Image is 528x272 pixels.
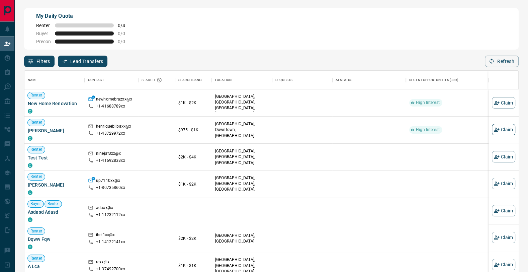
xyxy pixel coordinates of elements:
[492,205,515,216] button: Claim
[215,233,269,244] p: [GEOGRAPHIC_DATA], [GEOGRAPHIC_DATA]
[406,71,489,89] div: Recent Opportunities (30d)
[96,266,125,272] p: +1- 37492700xx
[96,178,120,185] p: up7110xx@x
[96,185,125,191] p: +1- 80735860xx
[413,127,442,133] span: High Interest
[28,109,32,114] div: condos.ca
[175,71,212,89] div: Search Range
[96,131,125,136] p: +1- 43729972xx
[28,100,81,107] span: New Home Renovation
[28,147,45,152] span: Renter
[215,94,269,123] p: [GEOGRAPHIC_DATA], [GEOGRAPHIC_DATA], [GEOGRAPHIC_DATA], [GEOGRAPHIC_DATA] | [GEOGRAPHIC_DATA]
[28,127,81,134] span: [PERSON_NAME]
[28,245,32,249] div: condos.ca
[28,174,45,180] span: Renter
[96,232,115,239] p: ihei1xx@x
[28,163,32,168] div: condos.ca
[178,181,208,187] p: $1K - $2K
[178,100,208,106] p: $1K - $2K
[492,259,515,270] button: Claim
[118,31,133,36] span: 0 / 0
[28,209,81,215] span: Asdasd Adasd
[28,228,45,234] span: Renter
[36,12,133,20] p: My Daily Quota
[58,56,108,67] button: Lead Transfers
[28,190,32,195] div: condos.ca
[118,23,133,28] span: 0 / 4
[215,121,269,138] p: [GEOGRAPHIC_DATA], Downtown, [GEOGRAPHIC_DATA]
[215,175,269,204] p: [GEOGRAPHIC_DATA], [GEOGRAPHIC_DATA], [GEOGRAPHIC_DATA], [GEOGRAPHIC_DATA] | [GEOGRAPHIC_DATA]
[336,71,352,89] div: AI Status
[178,154,208,160] p: $2K - $4K
[492,124,515,135] button: Claim
[215,71,232,89] div: Location
[28,136,32,141] div: condos.ca
[409,71,458,89] div: Recent Opportunities (30d)
[275,71,292,89] div: Requests
[28,182,81,188] span: [PERSON_NAME]
[485,56,519,67] button: Refresh
[178,127,208,133] p: $975 - $1K
[28,154,81,161] span: Test Test
[212,71,272,89] div: Location
[178,71,204,89] div: Search Range
[28,71,38,89] div: Name
[28,120,45,125] span: Renter
[96,96,132,104] p: newhomebrazxx@x
[36,23,51,28] span: Renter
[28,201,43,207] span: Buyer
[45,201,62,207] span: Renter
[142,71,164,89] div: Search
[96,239,125,245] p: +1- 14122141xx
[178,235,208,242] p: $2K - $2K
[36,39,51,44] span: Precon
[215,148,269,165] p: [GEOGRAPHIC_DATA], [GEOGRAPHIC_DATA], [GEOGRAPHIC_DATA]
[28,256,45,261] span: Renter
[96,124,131,131] p: henriquebilbaxx@x
[96,151,121,158] p: ninejaf3xx@x
[413,100,442,106] span: High Interest
[492,178,515,189] button: Claim
[85,71,138,89] div: Contact
[28,236,81,243] span: Dqww Fqw
[24,56,55,67] button: Filters
[96,104,125,109] p: +1- 41688789xx
[96,158,125,163] p: +1- 41692838xx
[492,232,515,243] button: Claim
[96,205,113,212] p: adaxx@x
[178,263,208,269] p: $1K - $1K
[332,71,406,89] div: AI Status
[28,217,32,222] div: condos.ca
[28,92,45,98] span: Renter
[36,31,51,36] span: Buyer
[272,71,332,89] div: Requests
[118,39,133,44] span: 0 / 0
[96,212,125,218] p: +1- 11232112xx
[492,97,515,109] button: Claim
[24,71,85,89] div: Name
[96,259,109,266] p: rexx@x
[88,71,104,89] div: Contact
[492,151,515,162] button: Claim
[28,263,81,270] span: A Lca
